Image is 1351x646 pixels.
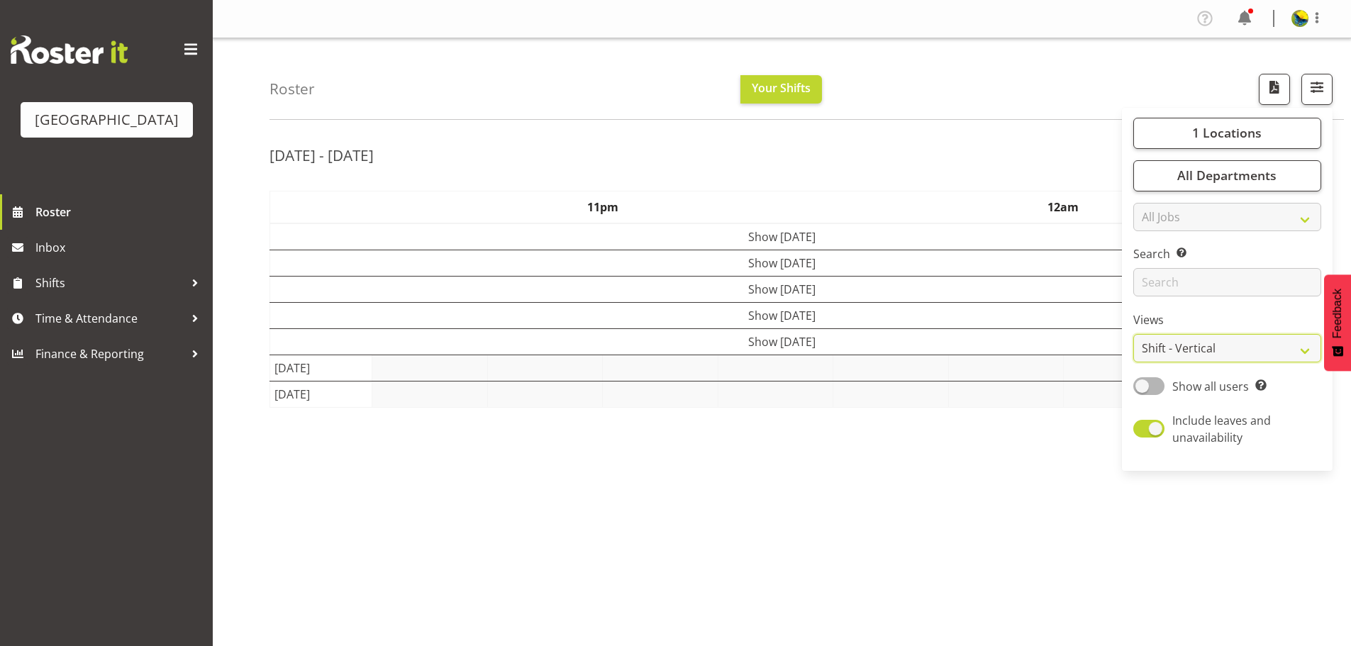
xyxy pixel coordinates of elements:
div: [GEOGRAPHIC_DATA] [35,109,179,130]
span: Feedback [1331,289,1344,338]
span: Roster [35,201,206,223]
img: gemma-hall22491374b5f274993ff8414464fec47f.png [1291,10,1308,27]
h2: [DATE] - [DATE] [269,146,374,165]
button: Download a PDF of the roster according to the set date range. [1259,74,1290,105]
h4: Roster [269,81,315,97]
td: Show [DATE] [270,276,1294,302]
td: [DATE] [270,381,372,407]
td: Show [DATE] [270,302,1294,328]
span: 1 Locations [1192,124,1262,141]
button: Feedback - Show survey [1324,274,1351,371]
button: Filter Shifts [1301,74,1333,105]
th: 12am [833,191,1294,223]
span: Finance & Reporting [35,343,184,364]
span: Include leaves and unavailability [1172,413,1271,445]
span: Time & Attendance [35,308,184,329]
th: 11pm [372,191,833,223]
td: Show [DATE] [270,250,1294,276]
td: Show [DATE] [270,223,1294,250]
span: Inbox [35,237,206,258]
img: Rosterit website logo [11,35,128,64]
button: 1 Locations [1133,118,1321,149]
label: Views [1133,311,1321,328]
td: Show [DATE] [270,328,1294,355]
span: Your Shifts [752,80,811,96]
span: Shifts [35,272,184,294]
input: Search [1133,268,1321,296]
span: All Departments [1177,167,1277,184]
label: Search [1133,245,1321,262]
td: [DATE] [270,355,372,381]
button: All Departments [1133,160,1321,191]
button: Your Shifts [740,75,822,104]
span: Show all users [1172,379,1249,394]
